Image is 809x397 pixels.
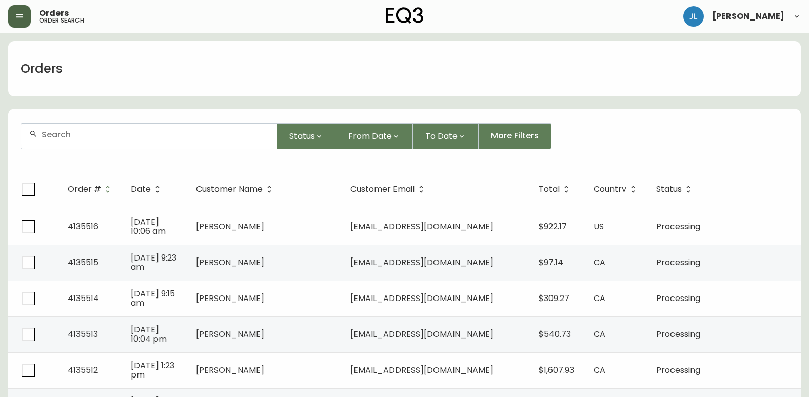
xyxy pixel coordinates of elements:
span: Status [289,130,315,143]
span: [EMAIL_ADDRESS][DOMAIN_NAME] [350,256,494,268]
span: [PERSON_NAME] [196,328,264,340]
span: [DATE] 9:15 am [131,288,175,309]
span: Orders [39,9,69,17]
button: To Date [413,123,479,149]
span: From Date [348,130,392,143]
span: Processing [656,256,700,268]
span: Order # [68,185,114,194]
span: CA [594,328,605,340]
span: Processing [656,364,700,376]
span: [EMAIL_ADDRESS][DOMAIN_NAME] [350,364,494,376]
span: 4135512 [68,364,98,376]
span: Date [131,186,151,192]
span: Status [656,185,695,194]
span: CA [594,364,605,376]
span: [PERSON_NAME] [196,292,264,304]
span: 4135513 [68,328,98,340]
span: [DATE] 10:04 pm [131,324,167,345]
span: US [594,221,604,232]
span: [PERSON_NAME] [196,256,264,268]
button: More Filters [479,123,551,149]
span: CA [594,292,605,304]
span: Status [656,186,682,192]
span: [PERSON_NAME] [196,364,264,376]
span: $309.27 [539,292,569,304]
span: Customer Email [350,185,428,194]
input: Search [42,130,268,140]
span: Customer Name [196,185,276,194]
span: Total [539,186,560,192]
span: Date [131,185,164,194]
img: 1c9c23e2a847dab86f8017579b61559c [683,6,704,27]
span: Order # [68,186,101,192]
span: [EMAIL_ADDRESS][DOMAIN_NAME] [350,221,494,232]
span: Country [594,186,626,192]
span: [DATE] 1:23 pm [131,360,174,381]
span: Processing [656,292,700,304]
span: To Date [425,130,458,143]
span: [DATE] 9:23 am [131,252,176,273]
span: [PERSON_NAME] [196,221,264,232]
span: Customer Name [196,186,263,192]
button: Status [277,123,336,149]
h5: order search [39,17,84,24]
span: [EMAIL_ADDRESS][DOMAIN_NAME] [350,292,494,304]
span: $97.14 [539,256,563,268]
span: More Filters [491,130,539,142]
span: 4135514 [68,292,99,304]
span: Processing [656,221,700,232]
span: [DATE] 10:06 am [131,216,166,237]
span: [PERSON_NAME] [712,12,784,21]
span: $540.73 [539,328,571,340]
img: logo [386,7,424,24]
span: [EMAIL_ADDRESS][DOMAIN_NAME] [350,328,494,340]
span: CA [594,256,605,268]
button: From Date [336,123,413,149]
span: 4135516 [68,221,98,232]
span: 4135515 [68,256,98,268]
span: $1,607.93 [539,364,574,376]
h1: Orders [21,60,63,77]
span: Processing [656,328,700,340]
span: Customer Email [350,186,415,192]
span: $922.17 [539,221,567,232]
span: Country [594,185,640,194]
span: Total [539,185,573,194]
